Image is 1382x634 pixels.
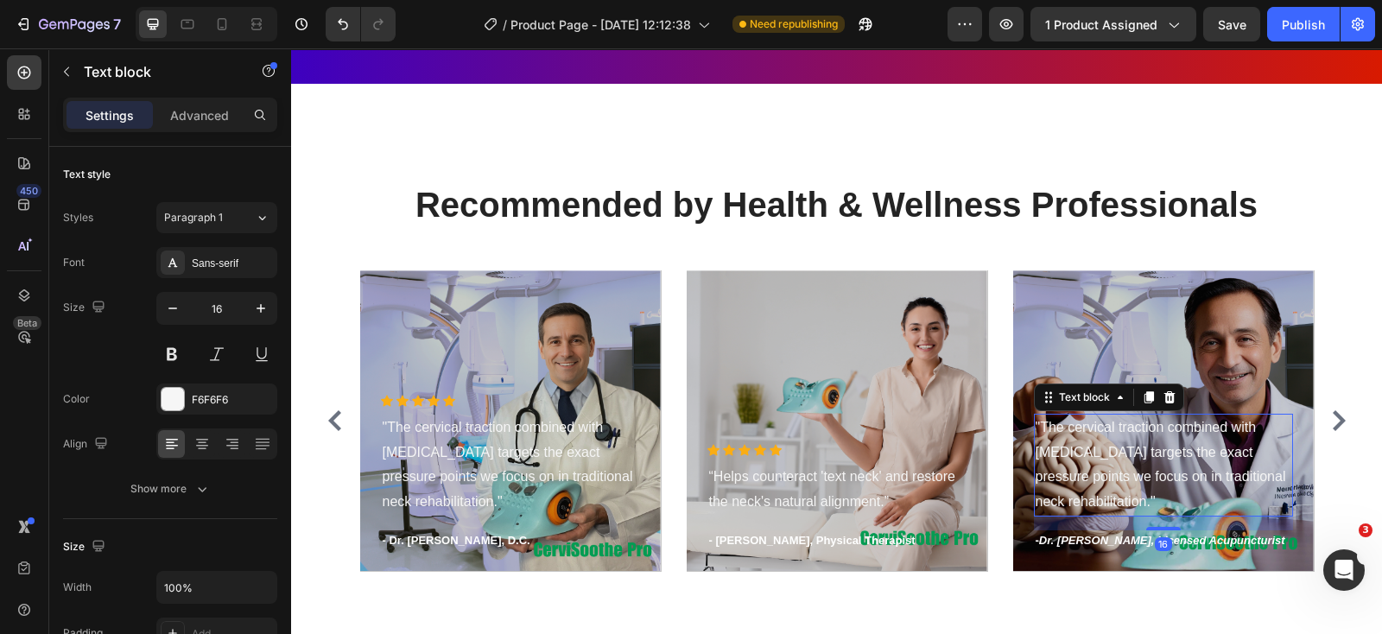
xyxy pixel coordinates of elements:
[13,316,41,330] div: Beta
[7,7,129,41] button: 7
[1045,16,1157,34] span: 1 product assigned
[1267,7,1340,41] button: Publish
[170,106,229,124] p: Advanced
[1034,358,1062,386] button: Carousel Next Arrow
[750,16,838,32] span: Need republishing
[745,367,1000,466] p: "The cervical traction combined with [MEDICAL_DATA] targets the exact pressure points we focus on...
[1282,16,1325,34] div: Publish
[864,489,881,503] div: 16
[63,536,109,559] div: Size
[86,106,134,124] p: Settings
[130,480,211,498] div: Show more
[63,580,92,595] div: Width
[418,484,674,501] p: - [PERSON_NAME], Physical Therapist
[722,222,1023,523] div: Overlay
[326,7,396,41] div: Undo/Redo
[743,482,1002,503] div: Rich Text Editor. Editing area: main
[63,433,111,456] div: Align
[503,16,507,34] span: /
[748,485,994,498] i: Dr. [PERSON_NAME], Licensed Acupuncturist
[418,416,674,466] p: “Helps counteract 'text neck' and restore the neck's natural alignment.”
[1359,523,1372,537] span: 3
[1030,7,1196,41] button: 1 product assigned
[63,391,90,407] div: Color
[764,341,822,357] div: Text block
[396,222,696,523] div: Background Image
[63,210,93,225] div: Styles
[192,256,273,271] div: Sans-serif
[113,14,121,35] p: 7
[156,202,277,233] button: Paragraph 1
[164,210,223,225] span: Paragraph 1
[16,184,41,198] div: 450
[1218,17,1246,32] span: Save
[722,222,1023,523] div: Background Image
[63,167,111,182] div: Text style
[1323,549,1365,591] iframe: Intercom live chat
[84,61,231,82] p: Text block
[745,484,1000,501] p: -
[63,473,277,504] button: Show more
[157,572,276,603] input: Auto
[1203,7,1260,41] button: Save
[63,296,109,320] div: Size
[192,392,273,408] div: F6F6F6
[63,255,85,270] div: Font
[291,48,1382,634] iframe: Design area
[396,222,696,523] div: Overlay
[510,16,691,34] span: Product Page - [DATE] 12:12:38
